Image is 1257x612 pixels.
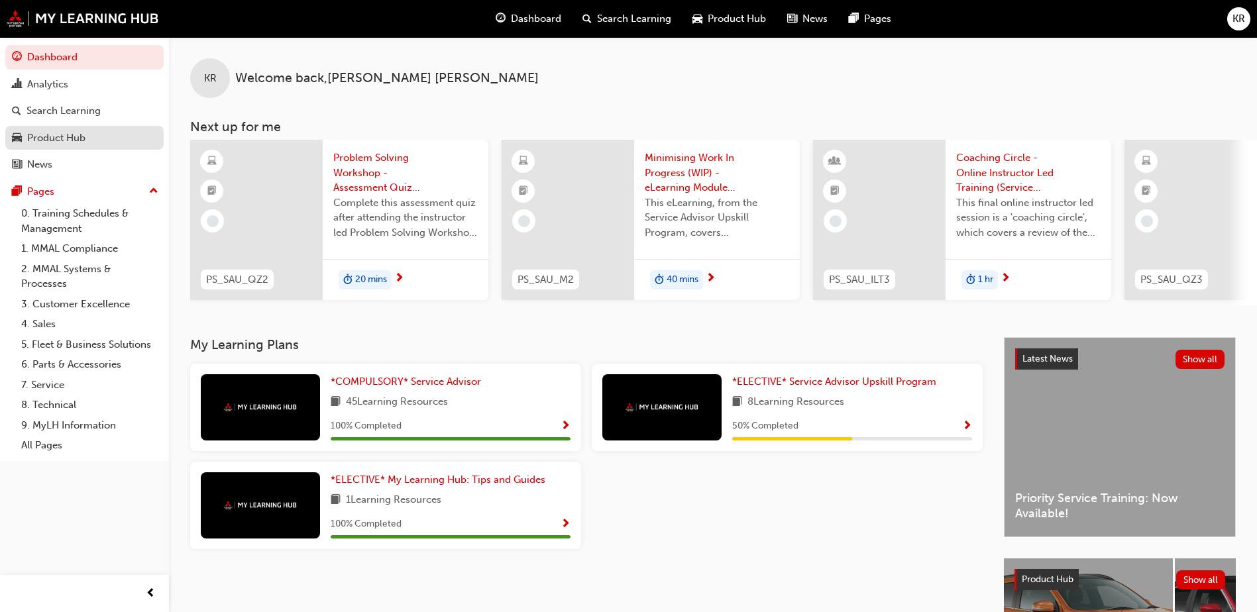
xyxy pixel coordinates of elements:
a: 4. Sales [16,314,164,334]
span: news-icon [12,159,22,171]
span: Show Progress [561,519,571,531]
a: 0. Training Schedules & Management [16,203,164,238]
span: learningRecordVerb_NONE-icon [518,215,530,227]
span: duration-icon [343,272,353,289]
span: Priority Service Training: Now Available! [1015,491,1225,521]
span: next-icon [1001,273,1011,285]
a: Product HubShow all [1014,569,1225,590]
span: Product Hub [1022,574,1073,585]
span: Search Learning [597,11,671,26]
a: *ELECTIVE* Service Advisor Upskill Program [732,374,942,389]
span: News [802,11,828,26]
span: book-icon [331,492,341,509]
div: Pages [27,184,54,199]
a: 2. MMAL Systems & Processes [16,259,164,294]
button: Pages [5,179,164,204]
div: News [27,157,52,172]
span: *ELECTIVE* Service Advisor Upskill Program [732,376,936,387]
span: 40 mins [667,272,698,287]
a: All Pages [16,435,164,456]
span: Latest News [1022,353,1073,364]
div: Search Learning [27,103,101,119]
a: Search Learning [5,99,164,123]
div: Analytics [27,77,68,92]
button: Show all [1175,350,1225,369]
a: *ELECTIVE* My Learning Hub: Tips and Guides [331,472,551,487]
span: booktick-icon [207,183,217,200]
span: guage-icon [12,52,22,64]
a: Latest NewsShow all [1015,348,1225,370]
span: Welcome back , [PERSON_NAME] [PERSON_NAME] [235,71,539,86]
span: 1 Learning Resources [346,492,441,509]
a: 9. MyLH Information [16,415,164,436]
span: booktick-icon [519,183,528,200]
span: Problem Solving Workshop - Assessment Quiz (Service Advisor Upskill Program) [333,150,478,195]
a: 6. Parts & Accessories [16,354,164,375]
span: Product Hub [708,11,766,26]
span: learningResourceType_ELEARNING-icon [1142,153,1151,170]
span: book-icon [732,394,742,411]
a: guage-iconDashboard [485,5,572,32]
span: PS_SAU_ILT3 [829,272,890,287]
span: prev-icon [146,586,156,602]
span: booktick-icon [830,183,840,200]
a: Product Hub [5,126,164,150]
a: *COMPULSORY* Service Advisor [331,374,486,389]
button: Show Progress [561,516,571,533]
span: 45 Learning Resources [346,394,448,411]
span: search-icon [582,11,592,27]
span: KR [1232,11,1245,26]
span: 1 hr [978,272,993,287]
button: KR [1227,7,1250,30]
button: Show Progress [561,418,571,434]
a: 1. MMAL Compliance [16,238,164,259]
span: pages-icon [849,11,859,27]
a: search-iconSearch Learning [572,5,682,32]
span: Pages [864,11,891,26]
span: Minimising Work In Progress (WIP) - eLearning Module (Service Advisor Upskill Program) [645,150,789,195]
span: book-icon [331,394,341,411]
span: KR [204,71,217,86]
a: Analytics [5,72,164,97]
span: up-icon [149,183,158,200]
h3: Next up for me [169,119,1257,134]
img: mmal [7,10,159,27]
span: search-icon [12,105,21,117]
span: chart-icon [12,79,22,91]
h3: My Learning Plans [190,337,983,352]
span: learningRecordVerb_NONE-icon [1141,215,1153,227]
img: mmal [224,403,297,411]
a: Latest NewsShow allPriority Service Training: Now Available! [1004,337,1236,537]
span: news-icon [787,11,797,27]
span: 100 % Completed [331,517,402,532]
span: next-icon [394,273,404,285]
img: mmal [626,403,698,411]
a: 7. Service [16,375,164,395]
span: car-icon [12,132,22,144]
span: learningResourceType_ELEARNING-icon [519,153,528,170]
a: car-iconProduct Hub [682,5,777,32]
span: next-icon [706,273,716,285]
span: learningResourceType_INSTRUCTOR_LED-icon [830,153,840,170]
button: Show Progress [962,418,972,434]
span: duration-icon [655,272,664,289]
span: PS_SAU_M2 [518,272,574,287]
a: 3. Customer Excellence [16,294,164,315]
button: DashboardAnalyticsSearch LearningProduct HubNews [5,42,164,179]
span: *COMPULSORY* Service Advisor [331,376,481,387]
img: mmal [224,501,297,509]
span: learningResourceType_ELEARNING-icon [207,153,217,170]
a: pages-iconPages [838,5,902,32]
div: Product Hub [27,130,85,146]
span: 100 % Completed [331,419,402,434]
span: PS_SAU_QZ2 [206,272,268,287]
a: news-iconNews [777,5,838,32]
span: Coaching Circle - Online Instructor Led Training (Service Advisor Upskill Program) [956,150,1101,195]
span: duration-icon [966,272,975,289]
span: Complete this assessment quiz after attending the instructor led Problem Solving Workshop session... [333,195,478,240]
span: *ELECTIVE* My Learning Hub: Tips and Guides [331,474,545,485]
a: 8. Technical [16,395,164,415]
span: 8 Learning Resources [747,394,844,411]
a: Dashboard [5,45,164,70]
